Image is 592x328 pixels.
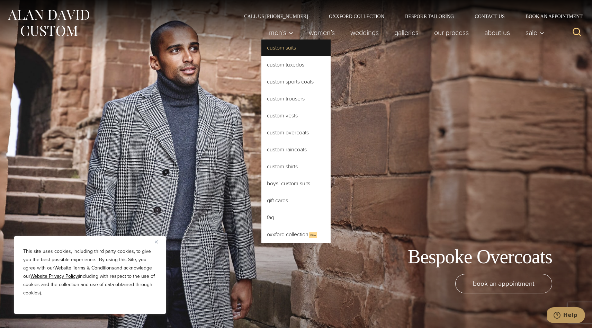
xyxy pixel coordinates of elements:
[477,26,518,39] a: About Us
[455,274,552,293] a: book an appointment
[387,26,427,39] a: Galleries
[407,245,552,268] h1: Bespoke Overcoats
[427,26,477,39] a: Our Process
[473,278,535,289] span: book an appointment
[515,14,585,19] a: Book an Appointment
[261,107,331,124] a: Custom Vests
[7,8,90,38] img: Alan David Custom
[301,26,343,39] a: Women’s
[261,192,331,209] a: Gift Cards
[343,26,387,39] a: weddings
[234,14,585,19] nav: Secondary Navigation
[395,14,464,19] a: Bespoke Tailoring
[518,26,548,39] button: Sale sub menu toggle
[234,14,319,19] a: Call Us [PHONE_NUMBER]
[568,24,585,41] button: View Search Form
[319,14,395,19] a: Oxxford Collection
[23,247,157,297] p: This site uses cookies, including third party cookies, to give you the best possible experience. ...
[261,141,331,158] a: Custom Raincoats
[155,238,163,246] button: Close
[261,226,331,243] a: Oxxford CollectionNew
[464,14,515,19] a: Contact Us
[261,26,548,39] nav: Primary Navigation
[261,39,331,56] a: Custom Suits
[54,264,114,272] a: Website Terms & Conditions
[309,232,317,238] span: New
[30,273,78,280] a: Website Privacy Policy
[261,73,331,90] a: Custom Sports Coats
[155,240,158,243] img: Close
[547,307,585,325] iframe: Opens a widget where you can chat to one of our agents
[261,56,331,73] a: Custom Tuxedos
[261,209,331,226] a: FAQ
[261,175,331,192] a: Boys’ Custom Suits
[261,90,331,107] a: Custom Trousers
[261,26,301,39] button: Men’s sub menu toggle
[261,124,331,141] a: Custom Overcoats
[261,158,331,175] a: Custom Shirts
